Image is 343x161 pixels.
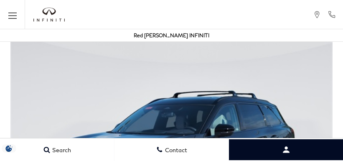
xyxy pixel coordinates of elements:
a: infiniti [33,8,65,22]
span: Contact [163,146,187,153]
a: Red [PERSON_NAME] INFINITI [134,32,209,38]
img: INFINITI [33,8,65,22]
button: You have opened user profile menu modal. [229,139,343,160]
span: Search [50,146,71,153]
